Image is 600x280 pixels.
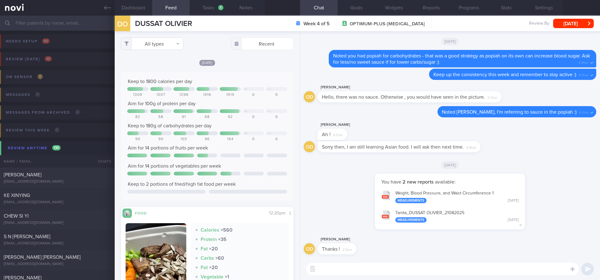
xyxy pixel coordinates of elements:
[132,210,157,215] div: Food
[4,193,30,198] span: KE XINYING
[128,164,221,169] span: Aim for 14 portions of vegetables per week
[220,93,241,97] div: 1519
[266,93,287,97] div: 0
[4,73,44,81] div: On sensor
[433,72,576,77] span: Keep up the consistency this week and remember to stay active :)
[395,217,427,223] div: Measurements
[333,131,343,137] span: 8:37am
[128,79,192,84] span: Keep to 1800 calories per day
[199,60,215,66] span: [DATE]
[4,234,50,239] span: S N [PERSON_NAME]
[150,115,172,120] div: 58
[201,256,214,261] strong: Carbs
[266,137,287,142] div: 0
[220,115,241,120] div: 92
[221,228,232,233] strong: × 560
[244,110,248,113] div: Sa
[4,37,51,46] div: Needs setup
[215,256,224,261] strong: × 60
[508,218,519,223] div: [DATE]
[441,161,459,169] span: [DATE]
[4,241,111,246] div: [EMAIL_ADDRESS][DOMAIN_NAME]
[466,144,476,150] span: 8:38am
[4,179,111,184] div: [EMAIL_ADDRESS][DOMAIN_NAME]
[201,246,208,251] strong: Fat
[220,137,241,142] div: 164
[42,38,50,44] span: 88
[4,55,53,63] div: Review [DATE]
[201,265,208,270] strong: Fat
[267,132,271,135] div: Su
[225,274,229,279] strong: × 1
[304,91,315,103] div: OD
[350,21,425,27] span: OPTIMUM-PLUS-[MEDICAL_DATA]
[553,19,594,28] button: [DATE]
[267,110,271,113] div: Su
[127,137,148,142] div: 90
[322,132,331,137] span: Ah !
[128,145,208,150] span: Aim for 14 portions of fruits per week
[90,155,115,168] div: Chats
[304,141,315,153] div: OD
[173,115,195,120] div: 91
[4,214,29,219] span: CHEW SI YI
[244,132,248,135] div: Sa
[378,187,522,206] button: Weight, Blood Pressure, and Waist Circumference 1 Measurements [DATE]
[173,137,195,142] div: 103
[128,101,196,106] span: Aim for 100g of protein per day
[197,115,218,120] div: 68
[317,121,366,129] div: [PERSON_NAME]
[201,237,217,242] strong: Protein
[197,137,218,142] div: 96
[197,93,218,97] div: 1016
[529,21,549,27] span: Review By
[135,20,192,27] span: DUSSAT OLIVIER
[395,210,519,223] div: Tanita_ DUSSAT OLIVIER_ 21082025
[244,87,248,91] div: Sa
[209,265,218,270] strong: × 20
[579,59,589,65] span: 8:36am
[395,198,427,203] div: Measurements
[150,137,172,142] div: 90
[201,274,223,279] strong: Vegetable
[303,21,330,27] strong: Week 4 of 5
[304,243,315,255] div: OD
[378,206,522,226] button: Tanita_DUSSAT OLIVIER_21082025 Measurements [DATE]
[4,91,42,99] div: Messages
[317,84,520,91] div: [PERSON_NAME]
[442,110,577,115] span: Noted [PERSON_NAME], I'm referring to sauce in the popiah :)
[150,93,172,97] div: 1037
[37,74,43,79] span: 8
[218,5,223,10] div: 1
[333,53,590,65] span: Noted you had popiah for carbohydrates - that was a good strategy as popiah on its own can increa...
[127,115,148,120] div: 82
[579,71,589,77] span: 8:36am
[269,211,285,215] span: 12:20pm
[317,236,375,243] div: [PERSON_NAME]
[508,199,519,203] div: [DATE]
[487,94,497,100] span: 8:37am
[45,56,52,61] span: 48
[381,179,519,185] p: You have available:
[4,221,111,225] div: [EMAIL_ADDRESS][DOMAIN_NAME]
[127,93,148,97] div: 1309
[267,87,271,91] div: Su
[35,92,40,97] span: 0
[52,145,61,150] span: 130
[128,182,236,187] span: Keep to 2 portions of fried/high fat food per week
[243,115,264,120] div: 0
[395,191,519,203] div: Weight, Blood Pressure, and Waist Circumference 1
[579,109,589,115] span: 8:37am
[243,137,264,142] div: 0
[173,93,195,97] div: 1298
[4,126,61,135] div: Review this week
[342,246,352,252] span: 2:12pm
[201,228,219,233] strong: Calories
[4,200,111,205] div: [EMAIL_ADDRESS][DOMAIN_NAME]
[266,115,287,120] div: 0
[128,123,212,128] span: Keep to 180g of carbohydrates per day
[75,110,80,115] span: 0
[322,145,464,150] span: Sorry then, I am still learning Asian food. I will ask then next time.
[218,237,227,242] strong: × 35
[111,12,134,36] div: DO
